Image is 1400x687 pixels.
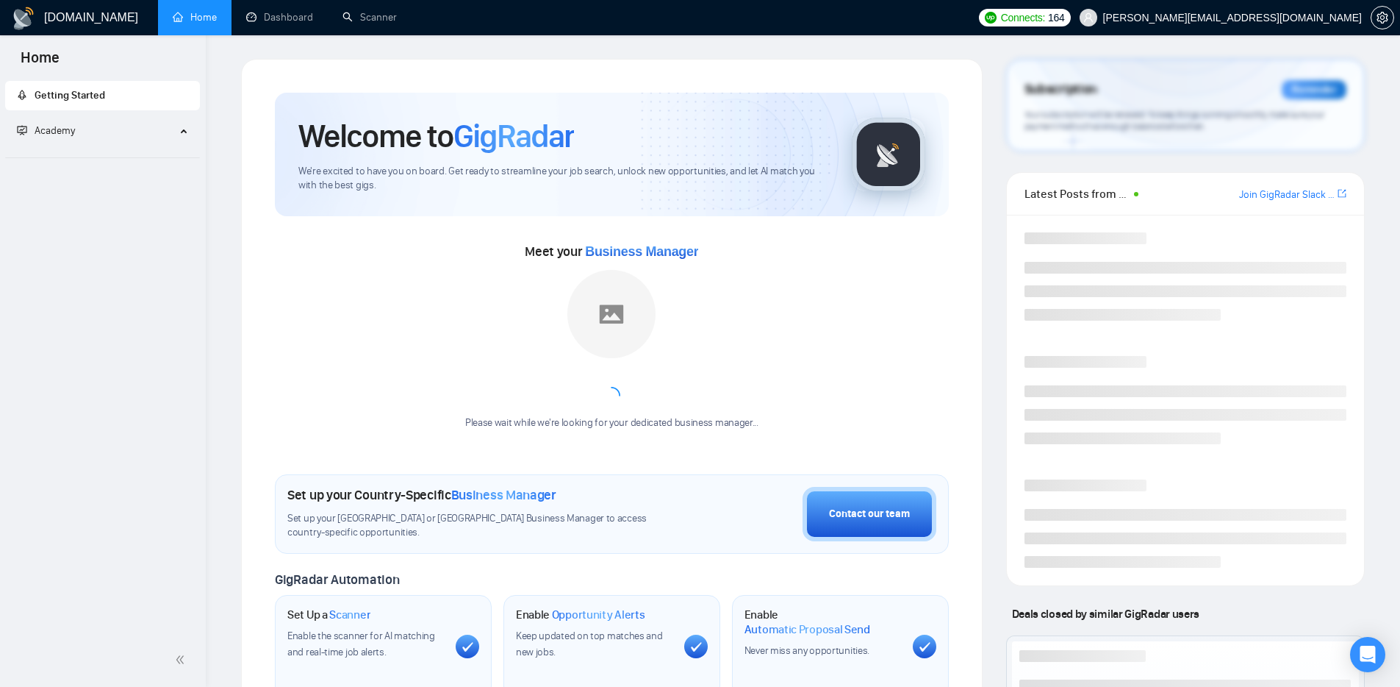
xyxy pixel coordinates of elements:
img: logo [12,7,35,30]
span: Connects: [1001,10,1045,26]
div: Please wait while we're looking for your dedicated business manager... [456,416,767,430]
h1: Enable [516,608,645,622]
a: dashboardDashboard [246,11,313,24]
h1: Welcome to [298,116,574,156]
span: Business Manager [451,487,556,503]
button: setting [1371,6,1394,29]
a: Join GigRadar Slack Community [1239,187,1335,203]
h1: Set Up a [287,608,370,622]
div: Open Intercom Messenger [1350,637,1385,672]
a: searchScanner [342,11,397,24]
h1: Set up your Country-Specific [287,487,556,503]
span: Academy [17,124,75,137]
img: gigradar-logo.png [852,118,925,191]
span: Never miss any opportunities. [744,644,869,657]
span: setting [1371,12,1393,24]
span: Set up your [GEOGRAPHIC_DATA] or [GEOGRAPHIC_DATA] Business Manager to access country-specific op... [287,512,677,540]
span: Meet your [525,243,698,260]
span: rocket [17,90,27,100]
span: Enable the scanner for AI matching and real-time job alerts. [287,630,435,658]
span: Opportunity Alerts [552,608,645,622]
span: Home [9,47,71,78]
span: Your subscription will be renewed. To keep things running smoothly, make sure your payment method... [1024,109,1324,132]
span: GigRadar [453,116,574,156]
span: user [1083,13,1094,23]
div: Contact our team [829,506,910,522]
span: Business Manager [585,244,698,259]
span: Deals closed by similar GigRadar users [1006,601,1205,627]
span: GigRadar Automation [275,572,399,588]
span: 164 [1048,10,1064,26]
li: Academy Homepage [5,152,200,161]
span: Automatic Proposal Send [744,622,870,637]
span: Keep updated on top matches and new jobs. [516,630,663,658]
img: upwork-logo.png [985,12,997,24]
span: Subscription [1024,77,1097,102]
h1: Enable [744,608,901,636]
div: Reminder [1282,80,1346,99]
span: export [1338,188,1346,199]
a: setting [1371,12,1394,24]
button: Contact our team [803,487,936,541]
a: homeHome [173,11,217,24]
a: export [1338,187,1346,201]
span: Academy [35,124,75,137]
img: placeholder.png [567,270,656,358]
span: Scanner [329,608,370,622]
span: Latest Posts from the GigRadar Community [1024,185,1130,203]
li: Getting Started [5,81,200,110]
span: Getting Started [35,89,105,102]
span: loading [602,386,621,405]
span: double-left [175,652,190,667]
span: We're excited to have you on board. Get ready to streamline your job search, unlock new opportuni... [298,165,828,193]
span: fund-projection-screen [17,125,27,135]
